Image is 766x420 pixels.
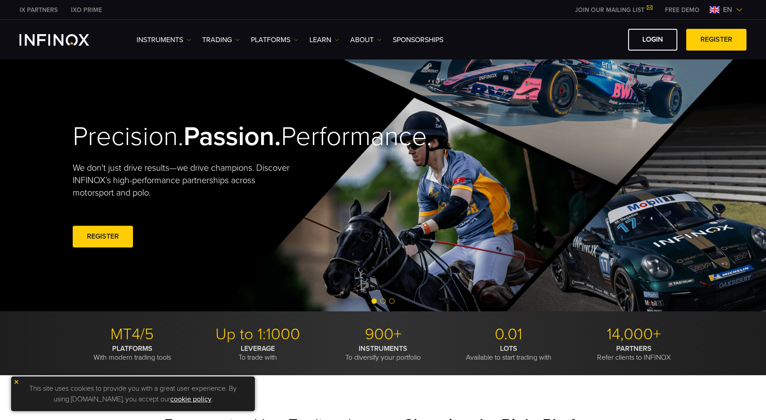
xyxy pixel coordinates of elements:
[371,298,377,304] span: Go to slide 1
[568,6,658,14] a: JOIN OUR MAILING LIST
[324,344,442,362] p: To diversify your portfolio
[73,162,296,199] p: We don't just drive results—we drive champions. Discover INFINOX’s high-performance partnerships ...
[73,121,352,153] h2: Precision. Performance.
[73,226,133,247] a: REGISTER
[500,344,517,353] strong: LOTS
[251,35,298,45] a: PLATFORMS
[324,325,442,344] p: 900+
[658,5,706,15] a: INFINOX MENU
[359,344,407,353] strong: INSTRUMENTS
[73,344,191,362] p: With modern trading tools
[13,379,20,385] img: yellow close icon
[380,298,386,304] span: Go to slide 2
[13,5,64,15] a: INFINOX
[241,344,275,353] strong: LEVERAGE
[184,121,281,153] strong: Passion.
[449,325,568,344] p: 0.01
[574,325,693,344] p: 14,000+
[449,344,568,362] p: Available to start trading with
[719,4,736,15] span: en
[112,344,152,353] strong: PLATFORMS
[20,34,110,46] a: INFINOX Logo
[73,325,191,344] p: MT4/5
[202,35,240,45] a: TRADING
[309,35,339,45] a: Learn
[628,29,677,51] a: LOGIN
[170,395,211,404] a: cookie policy
[64,5,109,15] a: INFINOX
[137,35,191,45] a: Instruments
[350,35,382,45] a: ABOUT
[393,35,443,45] a: SPONSORSHIPS
[616,344,652,353] strong: PARTNERS
[686,29,746,51] a: REGISTER
[16,381,250,407] p: This site uses cookies to provide you with a great user experience. By using [DOMAIN_NAME], you a...
[198,344,317,362] p: To trade with
[198,325,317,344] p: Up to 1:1000
[389,298,395,304] span: Go to slide 3
[574,344,693,362] p: Refer clients to INFINOX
